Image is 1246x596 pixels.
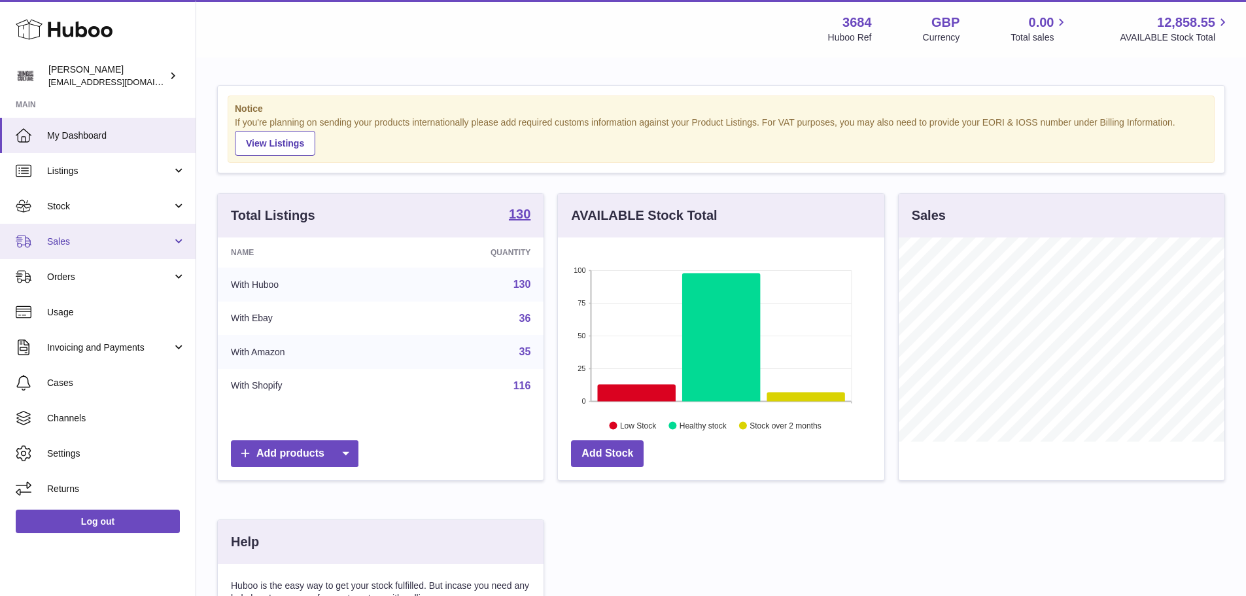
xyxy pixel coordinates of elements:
span: Stock [47,200,172,213]
a: Add Stock [571,440,644,467]
span: [EMAIL_ADDRESS][DOMAIN_NAME] [48,77,192,87]
span: Listings [47,165,172,177]
span: Returns [47,483,186,495]
div: [PERSON_NAME] [48,63,166,88]
span: 12,858.55 [1157,14,1215,31]
span: Invoicing and Payments [47,342,172,354]
text: Stock over 2 months [750,421,822,430]
a: 130 [513,279,531,290]
td: With Amazon [218,335,396,369]
img: theinternationalventure@gmail.com [16,66,35,86]
h3: Total Listings [231,207,315,224]
a: Add products [231,440,358,467]
h3: Help [231,533,259,551]
span: Cases [47,377,186,389]
span: My Dashboard [47,130,186,142]
td: With Shopify [218,369,396,403]
strong: 3684 [842,14,872,31]
span: AVAILABLE Stock Total [1120,31,1230,44]
th: Name [218,237,396,268]
a: Log out [16,510,180,533]
span: Total sales [1011,31,1069,44]
text: 100 [574,266,585,274]
a: View Listings [235,131,315,156]
text: 50 [578,332,586,340]
a: 130 [509,207,530,223]
div: Huboo Ref [828,31,872,44]
a: 116 [513,380,531,391]
a: 35 [519,346,531,357]
span: Orders [47,271,172,283]
text: 75 [578,299,586,307]
a: 36 [519,313,531,324]
strong: Notice [235,103,1207,115]
span: Channels [47,412,186,425]
span: Sales [47,236,172,248]
a: 0.00 Total sales [1011,14,1069,44]
td: With Ebay [218,302,396,336]
span: Usage [47,306,186,319]
h3: Sales [912,207,946,224]
th: Quantity [396,237,544,268]
td: With Huboo [218,268,396,302]
text: 0 [582,397,586,405]
div: If you're planning on sending your products internationally please add required customs informati... [235,116,1207,156]
strong: 130 [509,207,530,220]
span: 0.00 [1029,14,1054,31]
text: Healthy stock [680,421,727,430]
a: 12,858.55 AVAILABLE Stock Total [1120,14,1230,44]
div: Currency [923,31,960,44]
strong: GBP [931,14,960,31]
text: Low Stock [620,421,657,430]
text: 25 [578,364,586,372]
h3: AVAILABLE Stock Total [571,207,717,224]
span: Settings [47,447,186,460]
